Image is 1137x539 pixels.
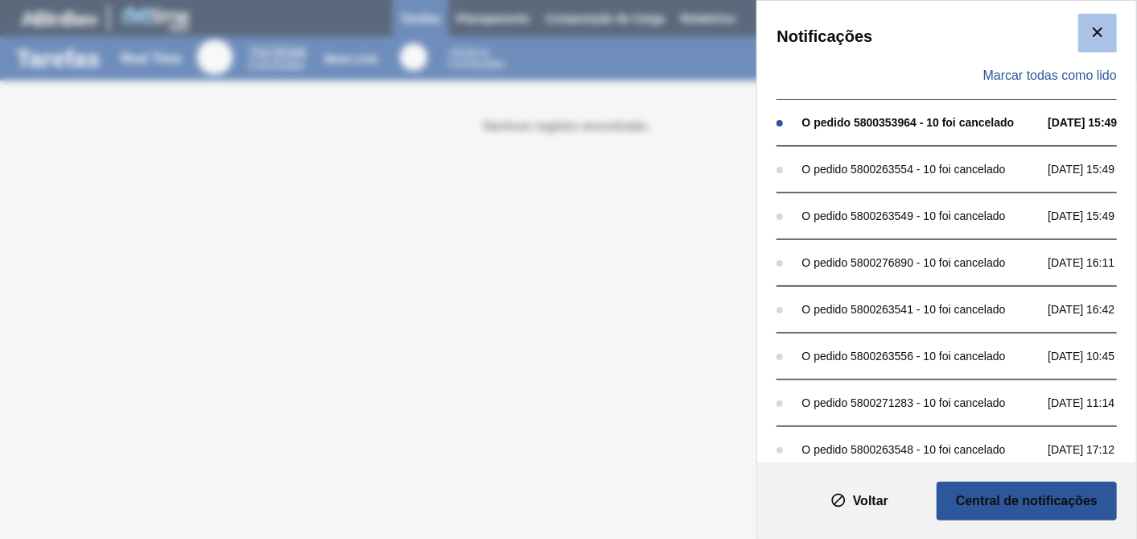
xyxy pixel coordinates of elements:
[1048,350,1133,363] span: [DATE] 10:45
[1048,303,1133,316] span: [DATE] 16:42
[802,209,1040,222] div: O pedido 5800263549 - 10 foi cancelado
[802,256,1040,269] div: O pedido 5800276890 - 10 foi cancelado
[1048,116,1133,129] span: [DATE] 15:49
[802,350,1040,363] div: O pedido 5800263556 - 10 foi cancelado
[983,68,1117,83] span: Marcar todas como lido
[802,443,1040,456] div: O pedido 5800263548 - 10 foi cancelado
[1048,256,1133,269] span: [DATE] 16:11
[1048,163,1133,176] span: [DATE] 15:49
[802,116,1040,129] div: O pedido 5800353964 - 10 foi cancelado
[802,303,1040,316] div: O pedido 5800263541 - 10 foi cancelado
[802,163,1040,176] div: O pedido 5800263554 - 10 foi cancelado
[1048,209,1133,222] span: [DATE] 15:49
[1048,396,1133,409] span: [DATE] 11:14
[802,396,1040,409] div: O pedido 5800271283 - 10 foi cancelado
[1048,443,1133,456] span: [DATE] 17:12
